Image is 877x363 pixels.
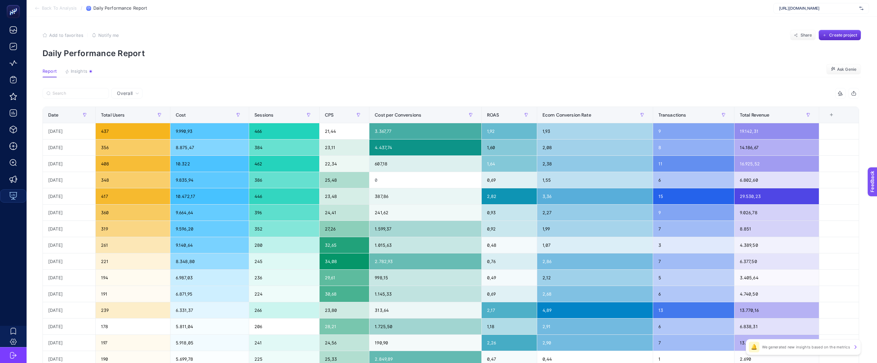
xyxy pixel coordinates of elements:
div: 23,11 [320,139,369,155]
div: 2,08 [537,139,653,155]
div: 221 [96,253,170,269]
div: 1,93 [537,123,653,139]
p: We generated new insights based on the metrics [762,344,850,350]
div: [DATE] [43,237,95,253]
div: 4.389,50 [734,237,819,253]
span: Notify me [98,33,119,38]
div: 4.740,50 [734,286,819,302]
div: 8.875,47 [170,139,249,155]
div: 8 [653,139,734,155]
div: [DATE] [43,221,95,237]
div: 24,56 [320,335,369,351]
div: 241 [249,335,319,351]
span: / [81,5,82,11]
span: Date [48,112,59,118]
div: 191 [96,286,170,302]
button: Create project [819,30,861,41]
span: Feedback [4,2,25,7]
span: Sessions [254,112,273,118]
div: 9.026,78 [734,205,819,221]
div: 28,21 [320,318,369,334]
div: 19.142,31 [734,123,819,139]
div: 206 [249,318,319,334]
div: 8.348,80 [170,253,249,269]
input: Search [52,91,105,96]
div: 0,49 [482,270,537,286]
div: 6.377,50 [734,253,819,269]
div: 4,89 [537,302,653,318]
div: [DATE] [43,318,95,334]
div: [DATE] [43,335,95,351]
span: Share [801,33,812,38]
div: 13.770,16 [734,302,819,318]
div: 1.015,63 [369,237,481,253]
div: 9.596,20 [170,221,249,237]
div: 4.437,74 [369,139,481,155]
div: 7 [653,335,734,351]
div: 348 [96,172,170,188]
span: Daily Performance Report [93,6,147,11]
div: 0,93 [482,205,537,221]
div: 319 [96,221,170,237]
div: 245 [249,253,319,269]
div: 30,68 [320,286,369,302]
div: 9 [653,205,734,221]
span: Ecom Conversion Rate [542,112,591,118]
div: 1.599,37 [369,221,481,237]
span: Create project [829,33,857,38]
div: 2,90 [537,335,653,351]
div: 3.405,64 [734,270,819,286]
span: [URL][DOMAIN_NAME] [779,6,857,11]
div: [DATE] [43,205,95,221]
div: 6.987,03 [170,270,249,286]
div: 5 [653,270,734,286]
div: 0,76 [482,253,537,269]
div: 1.725,50 [369,318,481,334]
div: 466 [249,123,319,139]
div: 241,62 [369,205,481,221]
div: 6.871,95 [170,286,249,302]
div: 1,55 [537,172,653,188]
div: 6 [653,172,734,188]
div: 266 [249,302,319,318]
div: 2,38 [537,156,653,172]
div: 🔔 [749,342,759,352]
div: 313,64 [369,302,481,318]
div: 417 [96,188,170,204]
div: 9.835,94 [170,172,249,188]
div: [DATE] [43,286,95,302]
div: 5.811,04 [170,318,249,334]
div: 2,91 [537,318,653,334]
div: 224 [249,286,319,302]
div: 8.851 [734,221,819,237]
div: 9.990,93 [170,123,249,139]
div: 2,82 [482,188,537,204]
div: 24,41 [320,205,369,221]
div: 236 [249,270,319,286]
span: ROAS [487,112,499,118]
div: 408 [96,156,170,172]
div: 29.530,23 [734,188,819,204]
div: 6.331,37 [170,302,249,318]
span: Overall [117,90,133,97]
div: 6.802,60 [734,172,819,188]
div: 1,99 [537,221,653,237]
div: [DATE] [43,123,95,139]
div: [DATE] [43,270,95,286]
img: svg%3e [859,5,863,12]
div: 0,92 [482,221,537,237]
div: 280 [249,237,319,253]
div: 360 [96,205,170,221]
div: [DATE] [43,139,95,155]
div: 1,92 [482,123,537,139]
div: 607,18 [369,156,481,172]
div: 2,86 [537,253,653,269]
span: Cost [176,112,186,118]
div: 10.472,17 [170,188,249,204]
div: [DATE] [43,253,95,269]
div: 25,48 [320,172,369,188]
div: 2.782,93 [369,253,481,269]
div: 6 [653,286,734,302]
div: 32,65 [320,237,369,253]
div: 0 [369,172,481,188]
